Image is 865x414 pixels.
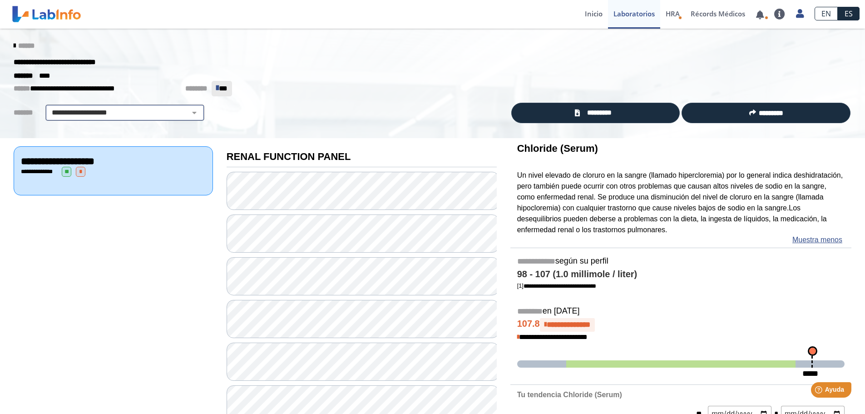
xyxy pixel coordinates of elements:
h5: en [DATE] [517,306,845,317]
a: Muestra menos [792,234,842,245]
a: EN [815,7,838,20]
a: [1] [517,282,596,289]
b: RENAL FUNCTION PANEL [227,151,351,162]
h4: 107.8 [517,318,845,332]
a: ES [838,7,860,20]
span: HRA [666,9,680,18]
h5: según su perfil [517,256,845,267]
b: Tu tendencia Chloride (Serum) [517,391,622,399]
p: Un nivel elevado de cloruro en la sangre (llamado hipercloremia) por lo general indica deshidrata... [517,170,845,235]
b: Chloride (Serum) [517,143,598,154]
iframe: Help widget launcher [784,379,855,404]
h4: 98 - 107 (1.0 millimole / liter) [517,269,845,280]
